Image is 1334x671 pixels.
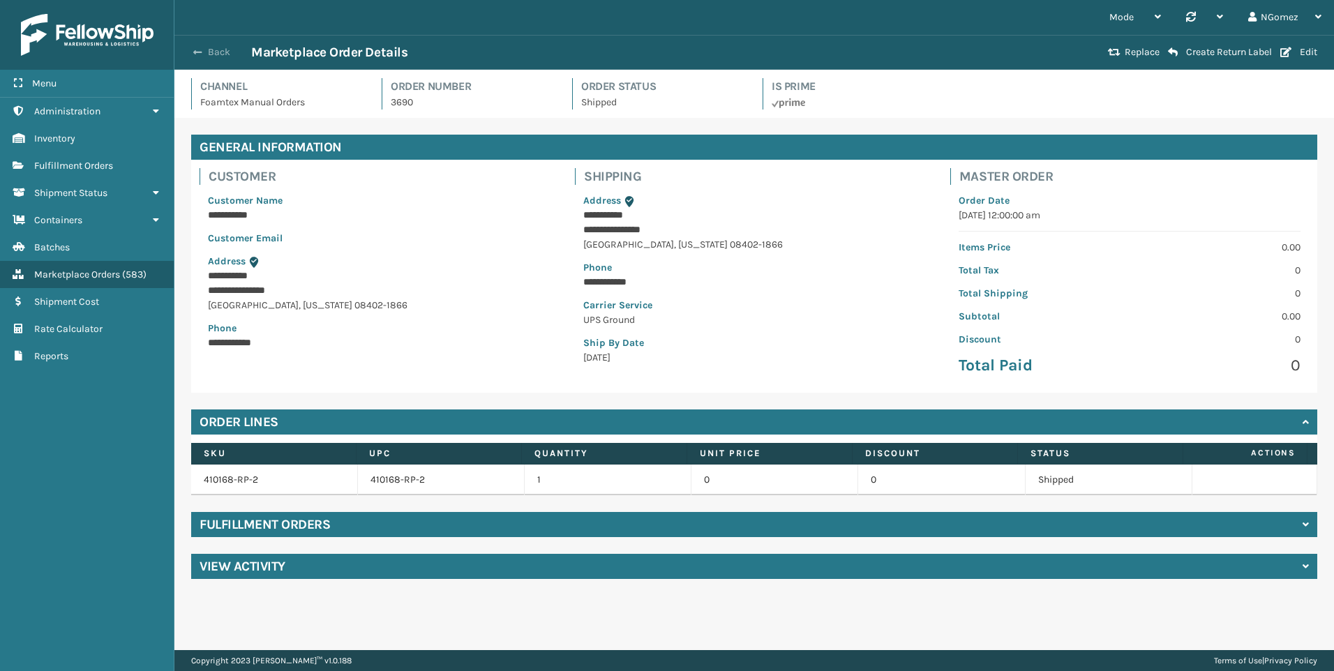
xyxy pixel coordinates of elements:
p: UPS Ground [583,312,925,327]
a: Terms of Use [1214,656,1262,665]
p: Discount [959,332,1121,347]
span: Actions [1187,442,1304,465]
td: 0 [858,465,1025,495]
span: Shipment Status [34,187,107,199]
span: Shipment Cost [34,296,99,308]
button: Back [187,46,251,59]
h4: Fulfillment Orders [200,516,330,533]
h4: General Information [191,135,1317,160]
p: Items Price [959,240,1121,255]
h3: Marketplace Order Details [251,44,407,61]
p: Subtotal [959,309,1121,324]
span: Reports [34,350,68,362]
p: 0.00 [1138,240,1301,255]
h4: Is Prime [772,78,936,95]
h4: Order Status [581,78,746,95]
p: 0 [1138,355,1301,376]
span: Batches [34,241,70,253]
p: 0.00 [1138,309,1301,324]
p: Total Paid [959,355,1121,376]
p: Customer Name [208,193,550,208]
p: [DATE] 12:00:00 am [959,208,1301,223]
td: 1 [525,465,691,495]
i: Replace [1108,47,1121,57]
a: Privacy Policy [1264,656,1317,665]
button: Edit [1276,46,1321,59]
i: Create Return Label [1168,47,1178,58]
p: Customer Email [208,231,550,246]
span: Administration [34,105,100,117]
label: Status [1031,447,1170,460]
h4: View Activity [200,558,285,575]
p: Copyright 2023 [PERSON_NAME]™ v 1.0.188 [191,650,352,671]
p: Foamtex Manual Orders [200,95,365,110]
label: Discount [865,447,1005,460]
h4: Master Order [959,168,1309,185]
p: Phone [583,260,925,275]
td: 410168-RP-2 [358,465,525,495]
p: 0 [1138,332,1301,347]
span: Mode [1109,11,1134,23]
td: 0 [691,465,858,495]
h4: Shipping [584,168,934,185]
h4: Order Lines [200,414,278,430]
td: Shipped [1026,465,1192,495]
div: | [1214,650,1317,671]
img: logo [21,14,153,56]
span: Inventory [34,133,75,144]
p: Order Date [959,193,1301,208]
h4: Customer [209,168,558,185]
p: 0 [1138,263,1301,278]
span: Address [208,255,246,267]
p: Phone [208,321,550,335]
p: Total Tax [959,263,1121,278]
label: UPC [369,447,509,460]
span: Address [583,195,621,206]
p: [DATE] [583,350,925,365]
p: [GEOGRAPHIC_DATA] , [US_STATE] 08402-1866 [583,237,925,252]
span: Fulfillment Orders [34,160,113,172]
span: Marketplace Orders [34,269,120,280]
h4: Order Number [391,78,555,95]
h4: Channel [200,78,365,95]
p: [GEOGRAPHIC_DATA] , [US_STATE] 08402-1866 [208,298,550,312]
span: Menu [32,77,57,89]
p: 0 [1138,286,1301,301]
button: Create Return Label [1164,46,1276,59]
p: 3690 [391,95,555,110]
label: Quantity [534,447,674,460]
p: Shipped [581,95,746,110]
span: Containers [34,214,82,226]
span: Rate Calculator [34,323,103,335]
i: Edit [1280,47,1291,57]
label: SKU [204,447,343,460]
span: ( 583 ) [122,269,147,280]
p: Total Shipping [959,286,1121,301]
p: Carrier Service [583,298,925,312]
label: Unit Price [700,447,839,460]
p: Ship By Date [583,335,925,350]
button: Replace [1104,46,1164,59]
a: 410168-RP-2 [204,474,258,485]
